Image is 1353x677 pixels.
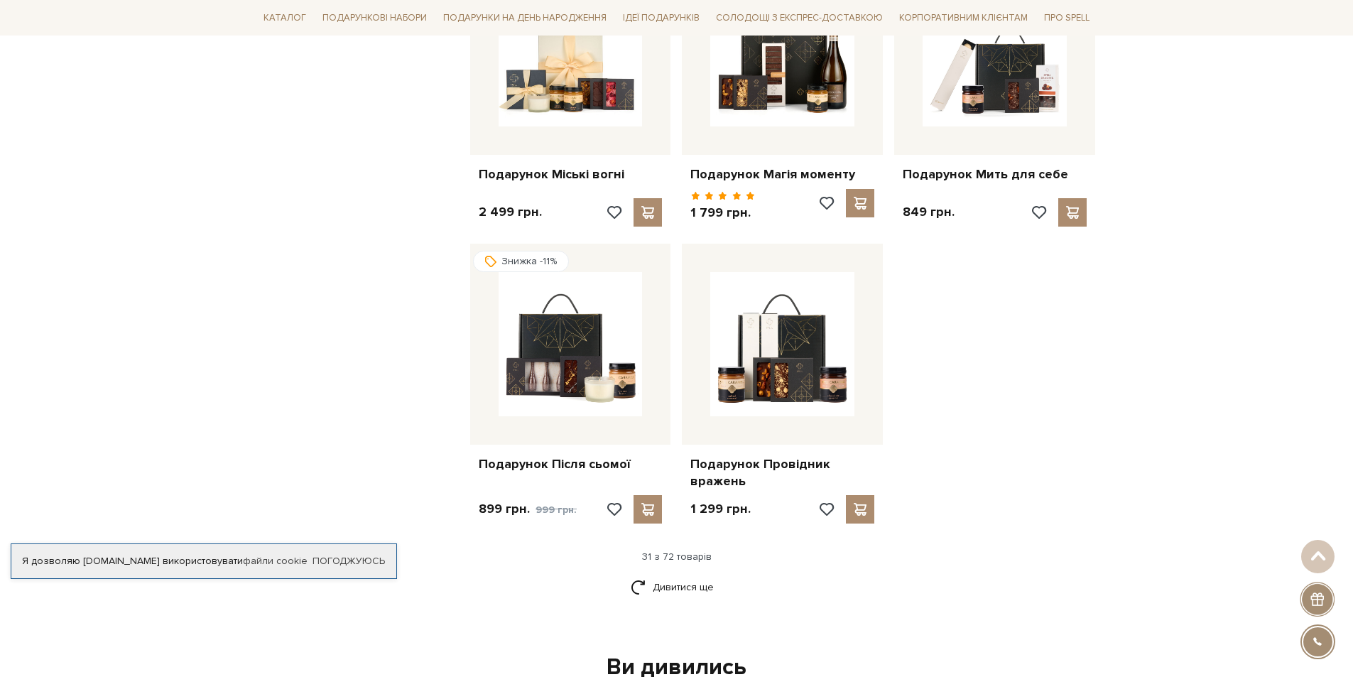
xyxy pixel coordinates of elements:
[903,166,1087,183] a: Подарунок Мить для себе
[690,501,751,517] p: 1 299 грн.
[11,555,396,568] div: Я дозволяю [DOMAIN_NAME] використовувати
[479,456,663,472] a: Подарунок Після сьомої
[313,555,385,568] a: Погоджуюсь
[690,456,874,489] a: Подарунок Провідник вражень
[243,555,308,567] a: файли cookie
[903,204,955,220] p: 849 грн.
[893,7,1033,29] a: Корпоративним клієнтам
[438,7,612,29] a: Подарунки на День народження
[710,6,889,30] a: Солодощі з експрес-доставкою
[479,204,542,220] p: 2 499 грн.
[631,575,723,600] a: Дивитися ще
[258,7,312,29] a: Каталог
[690,205,755,221] p: 1 799 грн.
[479,501,577,518] p: 899 грн.
[617,7,705,29] a: Ідеї подарунків
[690,166,874,183] a: Подарунок Магія моменту
[479,166,663,183] a: Подарунок Міські вогні
[317,7,433,29] a: Подарункові набори
[536,504,577,516] span: 999 грн.
[1038,7,1095,29] a: Про Spell
[252,551,1102,563] div: 31 з 72 товарів
[473,251,569,272] div: Знижка -11%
